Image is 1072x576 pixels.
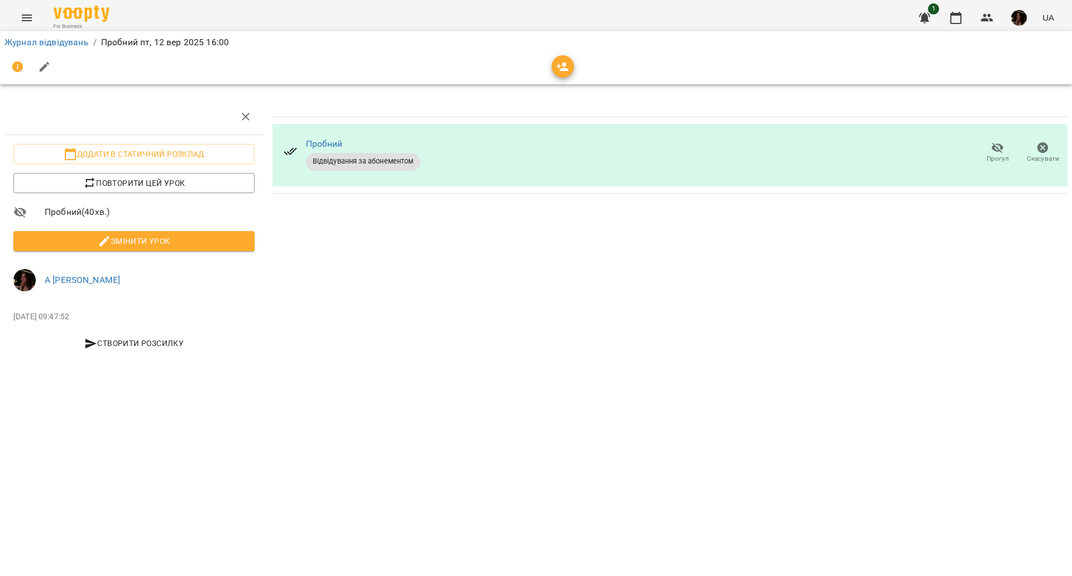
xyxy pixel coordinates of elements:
li: / [93,36,97,49]
span: Створити розсилку [18,337,250,350]
button: Створити розсилку [13,333,255,353]
span: UA [1042,12,1054,23]
nav: breadcrumb [4,36,1068,49]
p: Пробний пт, 12 вер 2025 16:00 [101,36,229,49]
img: 1b79b5faa506ccfdadca416541874b02.jpg [13,269,36,291]
img: Voopty Logo [54,6,109,22]
p: [DATE] 09:47:52 [13,311,255,323]
img: 1b79b5faa506ccfdadca416541874b02.jpg [1011,10,1027,26]
span: Прогул [987,154,1009,164]
span: Додати в статичний розклад [22,147,246,161]
button: Додати в статичний розклад [13,144,255,164]
span: Змінити урок [22,234,246,248]
span: Скасувати [1027,154,1059,164]
button: UA [1038,7,1059,28]
a: Журнал відвідувань [4,37,89,47]
button: Menu [13,4,40,31]
button: Скасувати [1020,137,1065,169]
button: Повторити цей урок [13,173,255,193]
button: Змінити урок [13,231,255,251]
span: Повторити цей урок [22,176,246,190]
a: А [PERSON_NAME] [45,275,120,285]
button: Прогул [975,137,1020,169]
span: For Business [54,23,109,30]
span: Відвідування за абонементом [306,156,420,166]
span: Пробний ( 40 хв. ) [45,205,255,219]
span: 1 [928,3,939,15]
a: Пробний [306,138,343,149]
